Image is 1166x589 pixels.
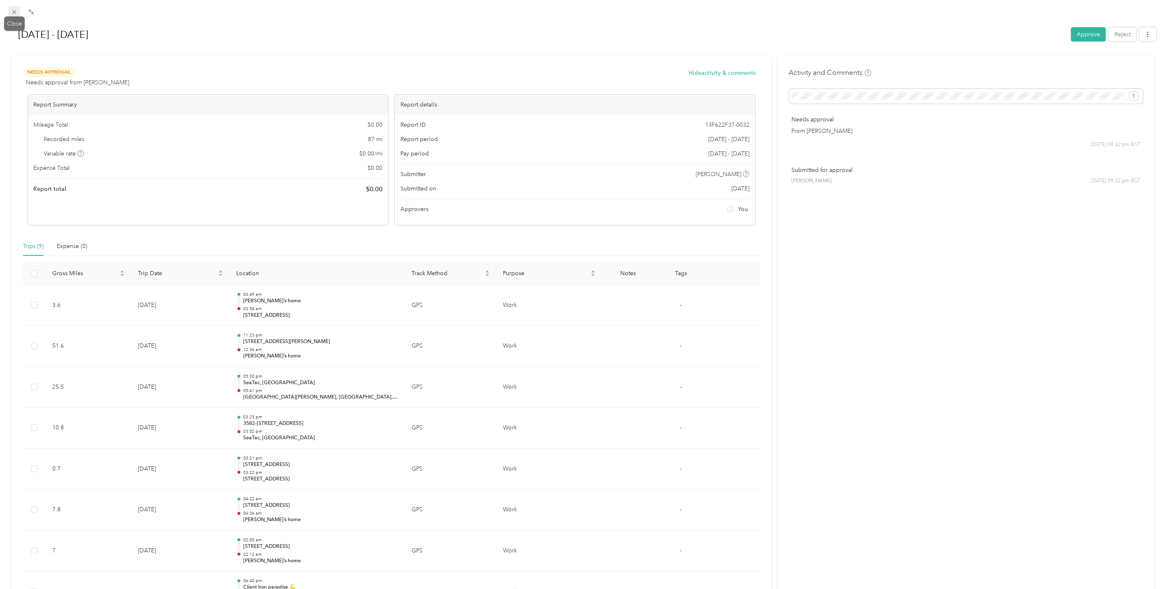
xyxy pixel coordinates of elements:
p: 02:12 am [243,552,399,557]
p: SeaTac, [GEOGRAPHIC_DATA] [243,434,399,442]
span: caret-up [485,269,490,274]
span: You [738,205,748,213]
td: [DATE] [131,326,230,367]
td: [DATE] [131,531,230,572]
span: 13F622F37-0032 [705,121,749,129]
button: Hideactivity & comments [689,69,756,77]
span: caret-up [218,269,223,274]
p: 04:22 am [243,496,399,502]
iframe: Everlance-gr Chat Button Frame [1120,543,1166,589]
p: 03:49 am [243,292,399,297]
th: Gross Miles [46,262,131,285]
div: Report details [395,95,755,115]
h4: Activity and Comments [789,67,871,78]
td: Work [496,367,602,408]
span: Expense Total [34,164,70,172]
td: 7.8 [46,489,131,531]
span: caret-down [120,273,125,278]
span: Purpose [503,270,589,277]
div: Trips (9) [23,242,44,251]
span: Mileage Total [34,121,68,129]
td: 51.6 [46,326,131,367]
td: 0.7 [46,449,131,490]
td: [DATE] [131,367,230,408]
span: - [680,424,682,431]
span: Submitter [400,170,426,179]
span: Approvers [400,205,428,213]
span: $ 0.00 / mi [359,149,382,158]
td: GPS [405,531,497,572]
p: [GEOGRAPHIC_DATA][PERSON_NAME], [GEOGRAPHIC_DATA], [US_STATE], 98391, [GEOGRAPHIC_DATA] [243,394,399,401]
td: GPS [405,489,497,531]
span: Trip Date [138,270,216,277]
p: [STREET_ADDRESS] [243,543,399,550]
td: Work [496,531,602,572]
span: caret-up [120,269,125,274]
p: From [PERSON_NAME] [792,127,1140,135]
span: 87 mi [368,135,382,144]
span: - [680,465,682,472]
td: 10.8 [46,408,131,449]
p: 05:41 pm [243,388,399,394]
p: [STREET_ADDRESS] [243,461,399,468]
p: [STREET_ADDRESS][PERSON_NAME] [243,338,399,346]
span: $ 0.00 [368,121,382,129]
span: Submitted on [400,184,436,193]
span: caret-down [591,273,596,278]
span: [DATE] [731,184,749,193]
span: [PERSON_NAME] [696,170,742,179]
th: Trip Date [131,262,230,285]
p: [PERSON_NAME]’s home [243,297,399,305]
span: - [680,506,682,513]
span: Needs Approval [23,67,75,77]
span: [PERSON_NAME] [792,177,832,185]
p: [PERSON_NAME]’s home [243,557,399,565]
span: - [680,301,682,308]
p: [STREET_ADDRESS] [243,502,399,509]
p: [STREET_ADDRESS] [243,475,399,483]
span: Recorded miles [44,135,84,144]
td: GPS [405,326,497,367]
p: [PERSON_NAME]’s home [243,352,399,360]
span: - [680,547,682,554]
p: 03:52 pm [243,429,399,434]
span: [DATE] 09:32 pm BST [1091,177,1140,185]
div: Close [4,16,25,31]
span: $ 0.00 [368,164,382,172]
h1: Jun 19 - Jul 2, 2023 [9,25,1065,44]
p: SeaTac, [GEOGRAPHIC_DATA] [243,379,399,387]
td: GPS [405,449,497,490]
td: Work [496,408,602,449]
th: Notes [602,262,655,285]
span: Needs approval from [PERSON_NAME] [26,78,129,87]
th: Track Method [405,262,497,285]
p: 03:58 am [243,306,399,312]
p: 02:00 am [243,537,399,543]
th: Tags [655,262,708,285]
p: Needs approval [792,115,1140,124]
p: 03:23 pm [243,414,399,420]
span: - [680,342,682,349]
span: $ 0.00 [366,184,382,194]
p: 3582–[STREET_ADDRESS] [243,420,399,427]
div: Expense (0) [57,242,87,251]
td: [DATE] [131,408,230,449]
span: Report total [34,185,67,193]
td: [DATE] [131,449,230,490]
th: Location [230,262,405,285]
p: 05:30 pm [243,373,399,379]
span: caret-down [485,273,490,278]
span: Report period [400,135,438,144]
p: 06:40 pm [243,578,399,584]
td: 7 [46,531,131,572]
p: 03:22 pm [243,470,399,475]
td: [DATE] [131,489,230,531]
span: Report ID [400,121,426,129]
span: Pay period [400,149,429,158]
span: caret-up [591,269,596,274]
td: GPS [405,408,497,449]
span: - [680,383,682,390]
span: [DATE] 09:32 pm BST [1091,141,1140,148]
td: Work [496,326,602,367]
p: [STREET_ADDRESS] [243,312,399,319]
